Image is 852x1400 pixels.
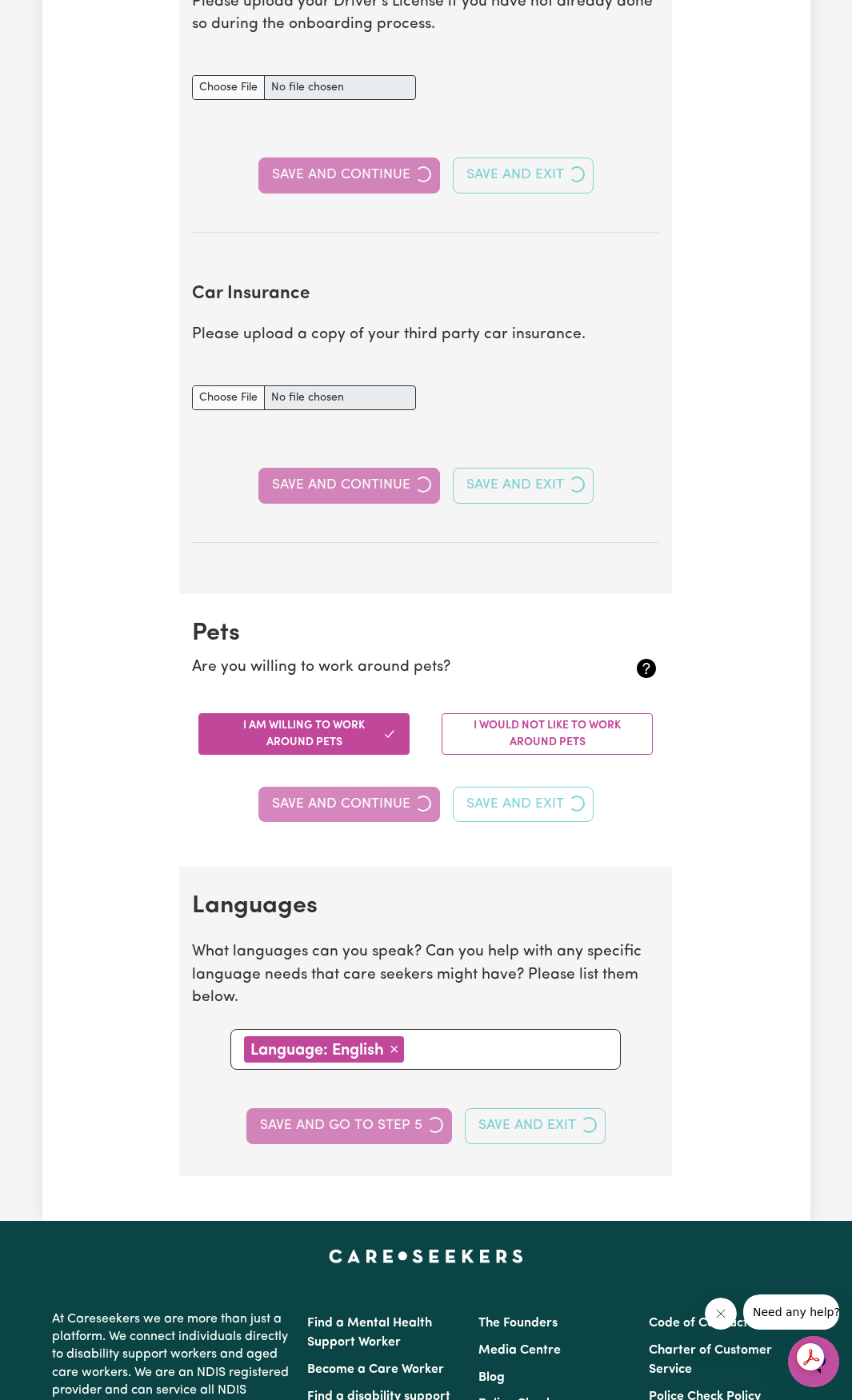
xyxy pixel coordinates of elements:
iframe: Close message [705,1298,737,1330]
span: × [390,1040,399,1058]
iframe: Button to launch messaging window [788,1336,839,1387]
span: Need any help? [10,11,97,24]
a: Code of Conduct [649,1317,748,1330]
a: Find a Mental Health Support Worker [307,1317,432,1349]
p: Please upload a copy of your third party car insurance. [192,324,659,347]
button: I would not like to work around pets [442,713,653,755]
a: Become a Care Worker [307,1363,444,1376]
a: Blog [478,1371,505,1384]
a: Charter of Customer Service [649,1344,772,1376]
p: Are you willing to work around pets? [192,656,582,680]
a: Careseekers home page [329,1250,523,1262]
h2: Languages [192,892,659,922]
iframe: Message from company [743,1294,839,1330]
a: Media Centre [478,1344,561,1357]
a: The Founders [478,1317,558,1330]
p: What languages can you speak? Can you help with any specific language needs that care seekers mig... [192,941,659,1010]
button: Remove [384,1036,403,1062]
h2: Car Insurance [192,284,659,305]
h2: Pets [192,620,659,649]
div: Language: English [244,1036,403,1063]
button: I am willing to work around pets [198,713,410,755]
